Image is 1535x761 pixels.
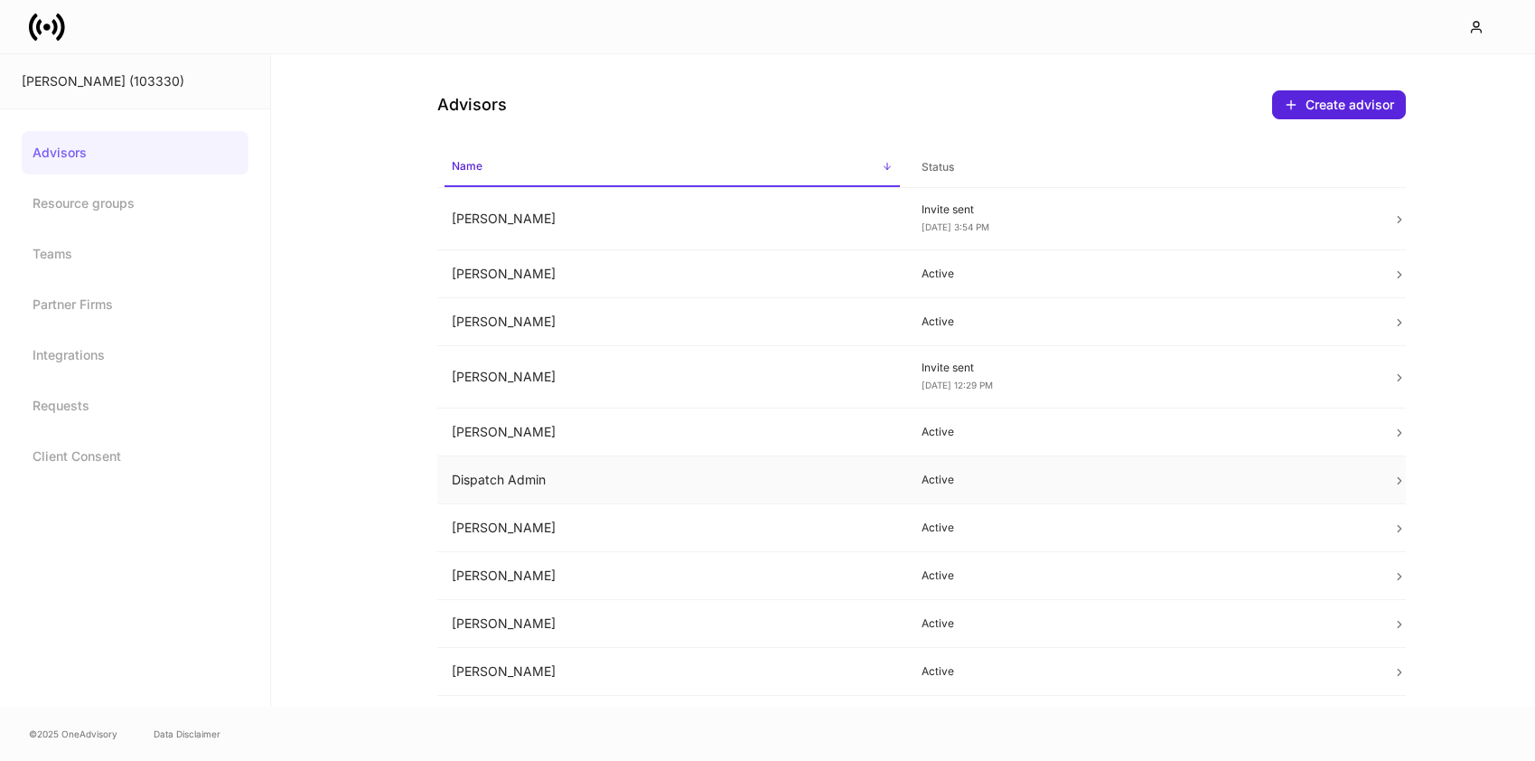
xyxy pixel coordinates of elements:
span: Status [914,149,1371,186]
td: Dispatch Admin [437,456,908,504]
td: [PERSON_NAME] [437,346,908,409]
span: Name [445,148,901,187]
a: Teams [22,232,248,276]
span: © 2025 OneAdvisory [29,727,117,741]
a: Resource groups [22,182,248,225]
td: [PERSON_NAME] [437,552,908,600]
a: Partner Firms [22,283,248,326]
p: Active [922,267,1363,281]
td: [PERSON_NAME] [437,696,908,744]
a: Requests [22,384,248,427]
button: Create advisor [1272,90,1406,119]
h6: Status [922,158,954,175]
h6: Name [452,157,482,174]
p: Invite sent [922,202,1363,217]
span: [DATE] 3:54 PM [922,221,989,232]
p: Active [922,568,1363,583]
p: Active [922,473,1363,487]
p: Active [922,315,1363,329]
td: [PERSON_NAME] [437,600,908,648]
p: Invite sent [922,361,1363,375]
td: [PERSON_NAME] [437,188,908,250]
td: [PERSON_NAME] [437,298,908,346]
h4: Advisors [437,94,507,116]
div: [PERSON_NAME] (103330) [22,72,248,90]
span: [DATE] 12:29 PM [922,380,993,390]
p: Active [922,521,1363,535]
td: [PERSON_NAME] [437,504,908,552]
td: [PERSON_NAME] [437,409,908,456]
td: [PERSON_NAME] [437,648,908,696]
p: Active [922,425,1363,439]
a: Advisors [22,131,248,174]
div: Create advisor [1284,98,1394,112]
td: [PERSON_NAME] [437,250,908,298]
a: Client Consent [22,435,248,478]
a: Data Disclaimer [154,727,220,741]
p: Active [922,664,1363,679]
p: Active [922,616,1363,631]
a: Integrations [22,334,248,377]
